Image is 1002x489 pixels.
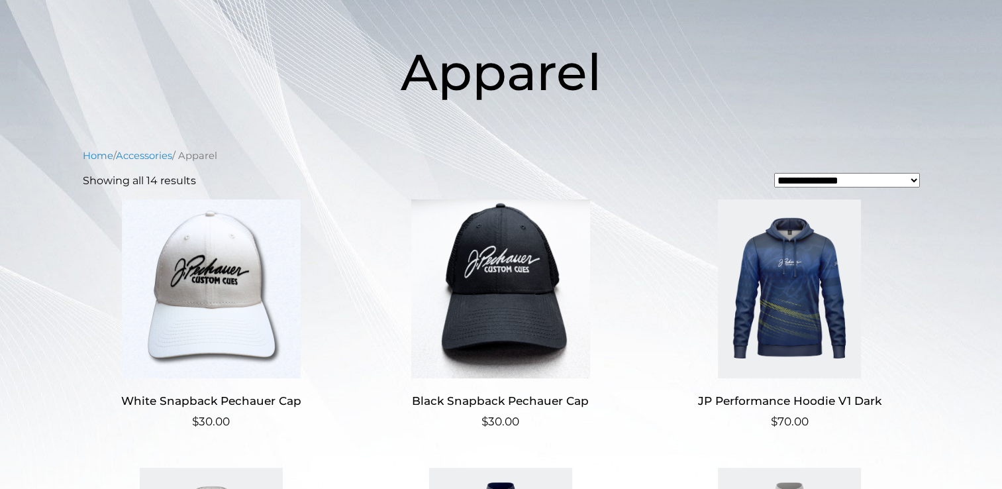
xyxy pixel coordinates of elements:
img: White Snapback Pechauer Cap [83,199,340,378]
a: Black Snapback Pechauer Cap $30.00 [372,199,629,431]
a: JP Performance Hoodie V1 Dark $70.00 [661,199,919,431]
a: White Snapback Pechauer Cap $30.00 [83,199,340,431]
span: $ [481,415,488,428]
h2: White Snapback Pechauer Cap [83,389,340,413]
p: Showing all 14 results [83,173,196,189]
h2: JP Performance Hoodie V1 Dark [661,389,919,413]
a: Home [83,150,113,162]
bdi: 30.00 [192,415,230,428]
span: $ [771,415,777,428]
img: Black Snapback Pechauer Cap [372,199,629,378]
select: Shop order [774,173,920,188]
span: $ [192,415,199,428]
bdi: 70.00 [771,415,809,428]
span: Apparel [401,41,601,103]
h2: Black Snapback Pechauer Cap [372,389,629,413]
nav: Breadcrumb [83,148,920,163]
bdi: 30.00 [481,415,519,428]
img: JP Performance Hoodie V1 Dark [661,199,919,378]
a: Accessories [116,150,172,162]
